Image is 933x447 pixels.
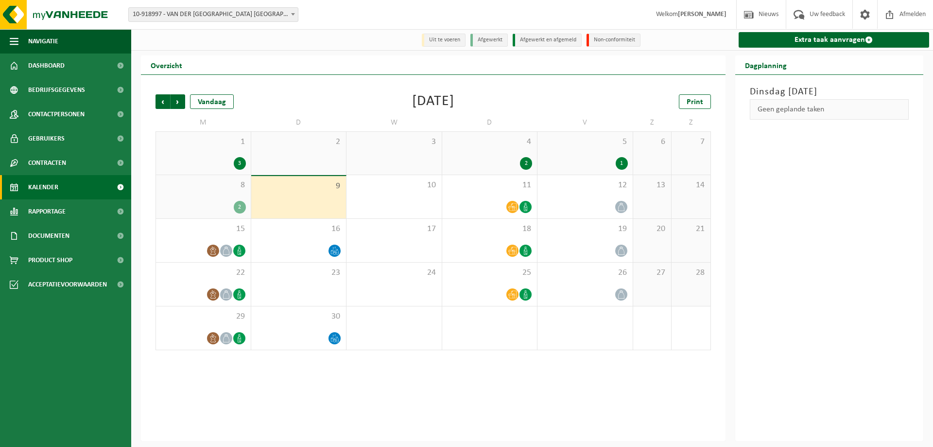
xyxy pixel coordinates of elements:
span: 4 [447,137,533,147]
span: 3 [351,137,437,147]
span: 18 [447,224,533,234]
span: Print [687,98,703,106]
li: Afgewerkt [470,34,508,47]
h3: Dinsdag [DATE] [750,85,909,99]
td: Z [633,114,672,131]
span: Dashboard [28,54,65,78]
span: Contactpersonen [28,102,85,126]
div: [DATE] [412,94,454,109]
span: Vorige [155,94,170,109]
span: 25 [447,268,533,278]
span: 21 [676,224,705,234]
span: Volgende [171,94,185,109]
div: 3 [234,157,246,170]
h2: Overzicht [141,55,192,74]
span: 20 [638,224,667,234]
span: Rapportage [28,199,66,224]
td: Z [672,114,710,131]
span: Kalender [28,175,58,199]
span: 17 [351,224,437,234]
span: 12 [542,180,628,191]
span: 9 [256,181,342,192]
span: 24 [351,268,437,278]
span: 5 [542,137,628,147]
div: 1 [616,157,628,170]
strong: [PERSON_NAME] [678,11,726,18]
li: Uit te voeren [422,34,466,47]
td: W [346,114,442,131]
span: 26 [542,268,628,278]
span: Acceptatievoorwaarden [28,272,107,297]
span: 29 [161,311,246,322]
span: 6 [638,137,667,147]
span: Contracten [28,151,66,175]
span: Bedrijfsgegevens [28,78,85,102]
div: 2 [234,201,246,214]
td: D [442,114,538,131]
td: M [155,114,251,131]
span: Documenten [28,224,69,248]
a: Print [679,94,711,109]
span: 10-918997 - VAN DER VALK HOTEL WATERLOO SRL - WATERLOO [128,7,298,22]
div: Vandaag [190,94,234,109]
td: V [537,114,633,131]
span: 16 [256,224,342,234]
div: Geen geplande taken [750,99,909,120]
li: Afgewerkt en afgemeld [513,34,582,47]
span: 2 [256,137,342,147]
span: 19 [542,224,628,234]
span: 28 [676,268,705,278]
span: 27 [638,268,667,278]
span: 8 [161,180,246,191]
span: Product Shop [28,248,72,272]
span: 1 [161,137,246,147]
span: 15 [161,224,246,234]
a: Extra taak aanvragen [739,32,930,48]
span: 10 [351,180,437,191]
span: Navigatie [28,29,58,54]
span: 13 [638,180,667,191]
span: 23 [256,268,342,278]
span: 30 [256,311,342,322]
span: 11 [447,180,533,191]
div: 2 [520,157,532,170]
span: Gebruikers [28,126,65,151]
td: D [251,114,347,131]
span: 10-918997 - VAN DER VALK HOTEL WATERLOO SRL - WATERLOO [129,8,298,21]
span: 7 [676,137,705,147]
h2: Dagplanning [735,55,796,74]
span: 22 [161,268,246,278]
span: 14 [676,180,705,191]
li: Non-conformiteit [587,34,640,47]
